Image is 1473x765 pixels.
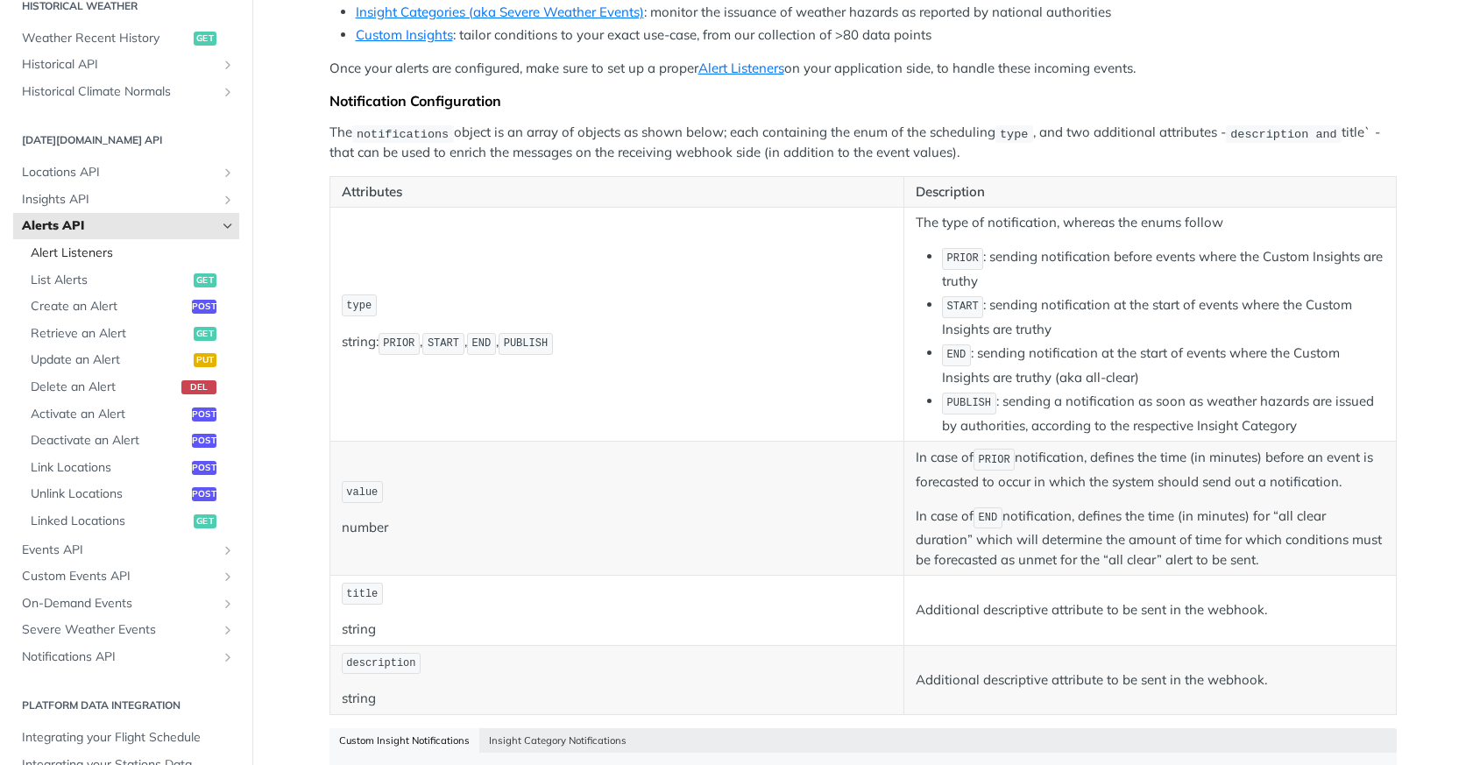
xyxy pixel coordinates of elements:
[13,537,239,563] a: Events APIShow subpages for Events API
[329,123,1397,163] p: The object is an array of objects as shown below; each containing the enum of the scheduling , an...
[13,187,239,213] a: Insights APIShow subpages for Insights API
[13,644,239,670] a: Notifications APIShow subpages for Notifications API
[221,85,235,99] button: Show subpages for Historical Climate Normals
[221,543,235,557] button: Show subpages for Events API
[916,600,1384,620] p: Additional descriptive attribute to be sent in the webhook.
[356,4,644,20] a: Insight Categories (aka Severe Weather Events)
[356,3,1397,23] li: : monitor the issuance of weather hazards as reported by national authorities
[346,300,372,312] span: type
[22,508,239,535] a: Linked Locationsget
[342,331,892,357] p: string: , , ,
[22,428,239,454] a: Deactivate an Alertpost
[31,325,189,343] span: Retrieve an Alert
[13,213,239,239] a: Alerts APIHide subpages for Alerts API
[13,25,239,52] a: Weather Recent Historyget
[504,337,548,350] span: PUBLISH
[22,374,239,400] a: Delete an Alertdel
[31,513,189,530] span: Linked Locations
[194,327,216,341] span: get
[916,182,1384,202] p: Description
[942,391,1384,436] li: : sending a notification as soon as weather hazards are issued by authorities, according to the r...
[31,432,188,450] span: Deactivate an Alert
[221,166,235,180] button: Show subpages for Locations API
[916,213,1384,233] p: The type of notification, whereas the enums follow
[22,56,216,74] span: Historical API
[31,272,189,289] span: List Alerts
[22,455,239,481] a: Link Locationspost
[22,729,235,747] span: Integrating your Flight Schedule
[342,518,892,538] p: number
[13,725,239,751] a: Integrating your Flight Schedule
[22,401,239,428] a: Activate an Alertpost
[698,60,784,76] a: Alert Listeners
[329,92,1397,110] div: Notification Configuration
[22,621,216,639] span: Severe Weather Events
[221,193,235,207] button: Show subpages for Insights API
[356,25,1397,46] li: : tailor conditions to your exact use-case, from our collection of >80 data points
[947,397,991,409] span: PUBLISH
[346,486,378,499] span: value
[221,597,235,611] button: Show subpages for On-Demand Events
[979,454,1010,466] span: PRIOR
[192,434,216,448] span: post
[942,246,1384,291] li: : sending notification before events where the Custom Insights are truthy
[13,132,239,148] h2: [DATE][DOMAIN_NAME] API
[181,380,216,394] span: del
[13,79,239,105] a: Historical Climate NormalsShow subpages for Historical Climate Normals
[22,595,216,613] span: On-Demand Events
[31,459,188,477] span: Link Locations
[22,294,239,320] a: Create an Alertpost
[192,487,216,501] span: post
[13,591,239,617] a: On-Demand EventsShow subpages for On-Demand Events
[221,623,235,637] button: Show subpages for Severe Weather Events
[428,337,459,350] span: START
[342,620,892,640] p: string
[22,648,216,666] span: Notifications API
[31,379,177,396] span: Delete an Alert
[31,485,188,503] span: Unlink Locations
[356,26,453,43] a: Custom Insights
[479,728,637,753] button: Insight Category Notifications
[31,298,188,315] span: Create an Alert
[1000,127,1028,140] span: type
[13,159,239,186] a: Locations APIShow subpages for Locations API
[22,568,216,585] span: Custom Events API
[221,650,235,664] button: Show subpages for Notifications API
[342,182,892,202] p: Attributes
[194,514,216,528] span: get
[947,301,979,313] span: START
[194,353,216,367] span: put
[947,252,979,265] span: PRIOR
[916,506,1384,570] p: In case of notification, defines the time (in minutes) for “all clear duration” which will determ...
[979,512,998,524] span: END
[192,461,216,475] span: post
[22,83,216,101] span: Historical Climate Normals
[22,191,216,209] span: Insights API
[13,698,239,713] h2: Platform DATA integration
[22,240,239,266] a: Alert Listeners
[221,219,235,233] button: Hide subpages for Alerts API
[31,244,235,262] span: Alert Listeners
[22,164,216,181] span: Locations API
[22,217,216,235] span: Alerts API
[22,30,189,47] span: Weather Recent History
[329,59,1397,79] p: Once your alerts are configured, make sure to set up a proper on your application side, to handle...
[383,337,414,350] span: PRIOR
[942,294,1384,339] li: : sending notification at the start of events where the Custom Insights are truthy
[346,657,415,669] span: description
[194,32,216,46] span: get
[221,58,235,72] button: Show subpages for Historical API
[472,337,492,350] span: END
[22,542,216,559] span: Events API
[342,689,892,709] p: string
[13,617,239,643] a: Severe Weather EventsShow subpages for Severe Weather Events
[22,267,239,294] a: List Alertsget
[22,481,239,507] a: Unlink Locationspost
[1230,127,1337,140] span: description and
[221,570,235,584] button: Show subpages for Custom Events API
[194,273,216,287] span: get
[22,321,239,347] a: Retrieve an Alertget
[13,563,239,590] a: Custom Events APIShow subpages for Custom Events API
[31,351,189,369] span: Update an Alert
[13,52,239,78] a: Historical APIShow subpages for Historical API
